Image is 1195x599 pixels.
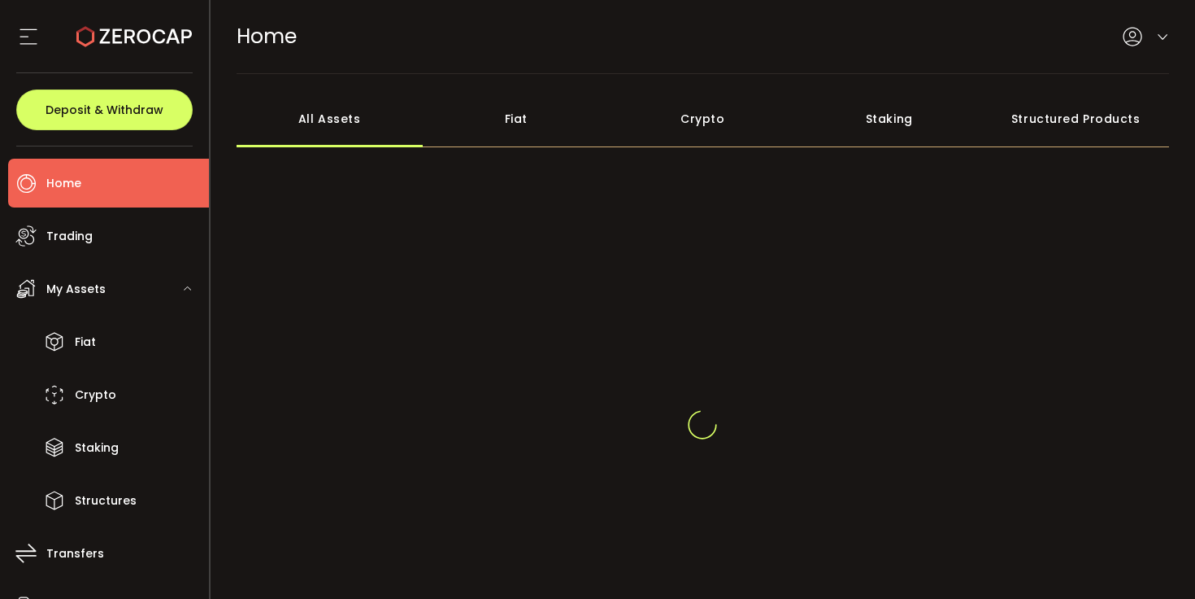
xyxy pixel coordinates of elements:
[796,90,983,147] div: Staking
[46,542,104,566] span: Transfers
[610,90,797,147] div: Crypto
[75,383,116,407] span: Crypto
[46,278,106,301] span: My Assets
[423,90,610,147] div: Fiat
[16,90,193,130] button: Deposit & Withdraw
[237,22,297,50] span: Home
[75,436,119,460] span: Staking
[75,330,96,354] span: Fiat
[237,90,424,147] div: All Assets
[46,104,163,116] span: Deposit & Withdraw
[983,90,1170,147] div: Structured Products
[46,172,81,195] span: Home
[75,489,137,513] span: Structures
[46,225,93,248] span: Trading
